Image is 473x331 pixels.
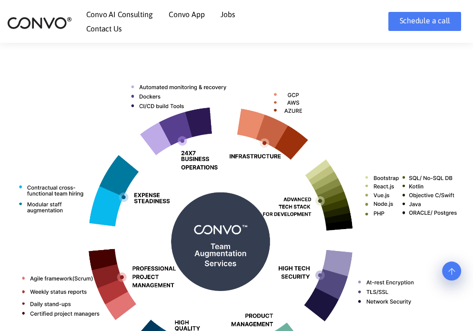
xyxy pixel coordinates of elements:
a: Jobs [221,10,235,18]
a: Schedule a call [388,12,461,31]
a: Contact Us [86,25,122,32]
img: logo_2.png [7,16,72,30]
a: Convo App [169,10,204,18]
a: Convo AI Consulting [86,10,153,18]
